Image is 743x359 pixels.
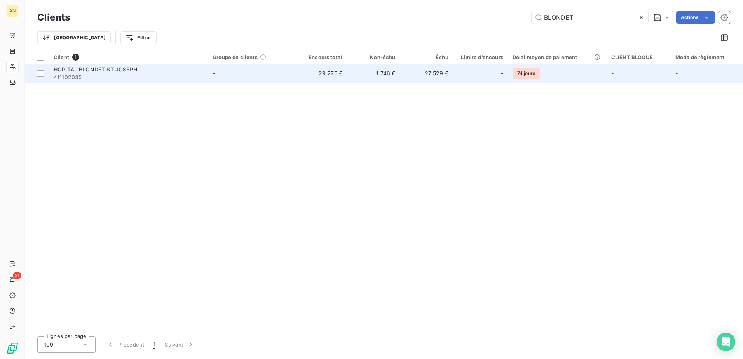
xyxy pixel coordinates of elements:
[458,54,503,60] div: Limite d’encours
[54,54,69,60] span: Client
[54,66,137,73] span: HOPITAL BLONDET ST JOSEPH
[149,336,160,353] button: 1
[213,70,215,77] span: -
[72,54,79,61] span: 1
[405,54,448,60] div: Échu
[717,333,735,351] div: Open Intercom Messenger
[6,342,19,354] img: Logo LeanPay
[37,10,70,24] h3: Clients
[13,272,21,279] span: 21
[213,54,258,60] span: Groupe de clients
[102,336,149,353] button: Précédent
[513,68,540,79] span: 74 jours
[513,54,602,60] div: Délai moyen de paiement
[299,54,342,60] div: Encours total
[675,54,738,60] div: Mode de règlement
[153,341,155,349] span: 1
[6,5,19,17] div: AN
[160,336,199,353] button: Suivant
[120,31,156,44] button: Filtrer
[532,11,648,24] input: Rechercher
[37,31,111,44] button: [GEOGRAPHIC_DATA]
[352,54,395,60] div: Non-échu
[675,70,678,77] span: -
[54,73,203,81] span: 411102035
[611,54,666,60] div: CLIENT BLOQUE
[400,64,453,83] td: 27 529 €
[44,341,53,349] span: 100
[294,64,347,83] td: 29 275 €
[501,70,503,77] span: -
[347,64,400,83] td: 1 746 €
[611,70,614,77] span: -
[676,11,715,24] button: Actions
